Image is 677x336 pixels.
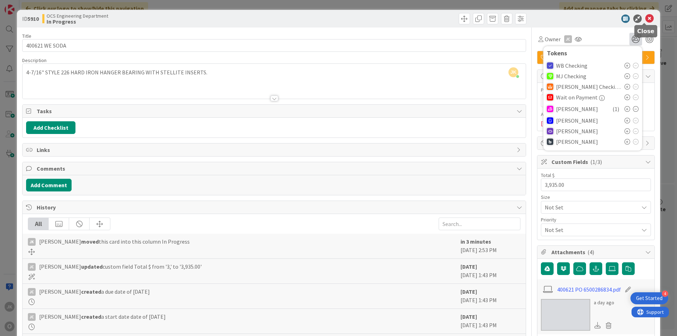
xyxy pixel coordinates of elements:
[37,146,513,154] span: Links
[461,238,491,245] b: in 3 minutes
[461,263,477,270] b: [DATE]
[594,321,602,330] div: Download
[28,15,39,22] b: 5910
[637,28,654,35] h5: Close
[37,203,513,212] span: History
[545,202,635,212] span: Not Set
[556,84,621,90] span: [PERSON_NAME] Checking
[541,86,651,94] span: Planned Dates
[541,217,651,222] div: Priority
[26,121,75,134] button: Add Checklist
[636,295,663,302] div: Get Started
[37,164,513,173] span: Comments
[590,158,602,165] span: ( 1/3 )
[47,19,108,24] b: In Progress
[541,195,651,200] div: Size
[556,139,598,145] span: [PERSON_NAME]
[39,287,150,296] span: [PERSON_NAME] a due date of [DATE]
[37,107,513,115] span: Tasks
[26,68,522,77] p: 4-7/16" STYLE 226 HARD IRON HANGER BEARING WITH STELLITE INSERTS.
[541,119,558,127] span: [DATE]
[39,312,166,321] span: [PERSON_NAME] a start date date of [DATE]
[22,14,39,23] span: ID
[39,237,190,246] span: [PERSON_NAME] this card into this column In Progress
[28,313,36,321] div: JC
[630,292,668,304] div: Open Get Started checklist, remaining modules: 4
[28,218,49,230] div: All
[564,35,572,43] div: JC
[556,94,598,100] span: Wait on Payment
[551,158,642,166] span: Custom Fields
[81,288,101,295] b: created
[551,248,642,256] span: Attachments
[81,238,99,245] b: moved
[28,263,36,271] div: JC
[28,288,36,296] div: JC
[545,35,561,43] span: Owner
[556,106,598,112] span: [PERSON_NAME]
[461,237,520,255] div: [DATE] 2:53 PM
[461,287,520,305] div: [DATE] 1:43 PM
[556,73,586,79] span: MJ Checking
[594,299,614,306] div: a day ago
[557,285,621,294] a: 400621 PO 6500286834.pdf
[541,172,555,178] label: Total $
[662,291,668,297] div: 4
[461,288,477,295] b: [DATE]
[47,13,108,19] span: OCS Engineering Department
[22,57,47,63] span: Description
[556,117,598,124] span: [PERSON_NAME]
[541,111,651,118] span: Actual Dates
[439,218,520,230] input: Search...
[15,1,32,10] span: Support
[81,263,103,270] b: updated
[39,262,202,271] span: [PERSON_NAME] custom field Total $ from '3,' to '3,935.00'
[556,62,587,69] span: WB Checking
[545,225,635,235] span: Not Set
[556,128,598,134] span: [PERSON_NAME]
[81,313,101,320] b: created
[508,67,518,77] span: JK
[461,262,520,280] div: [DATE] 1:43 PM
[587,249,594,256] span: ( 4 )
[22,33,31,39] label: Title
[547,50,639,57] div: Tokens
[612,105,619,113] span: ( 1 )
[461,312,520,330] div: [DATE] 1:43 PM
[22,39,526,52] input: type card name here...
[28,238,36,246] div: JK
[461,313,477,320] b: [DATE]
[26,179,72,191] button: Add Comment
